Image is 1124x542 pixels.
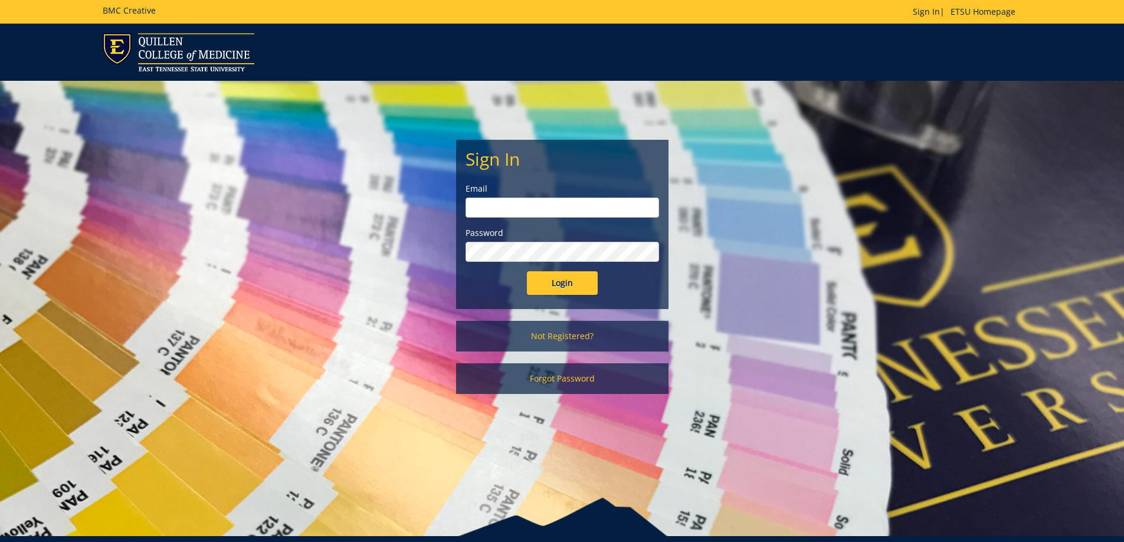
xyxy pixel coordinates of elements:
img: ETSU logo [103,33,254,71]
h5: BMC Creative [103,6,156,15]
p: | [913,6,1021,18]
a: ETSU Homepage [945,6,1021,17]
label: Password [466,227,659,239]
a: Not Registered? [456,321,668,352]
a: Forgot Password [456,363,668,394]
a: Sign In [913,6,940,17]
h2: Sign In [466,149,659,169]
input: Login [527,271,598,295]
label: Email [466,183,659,195]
